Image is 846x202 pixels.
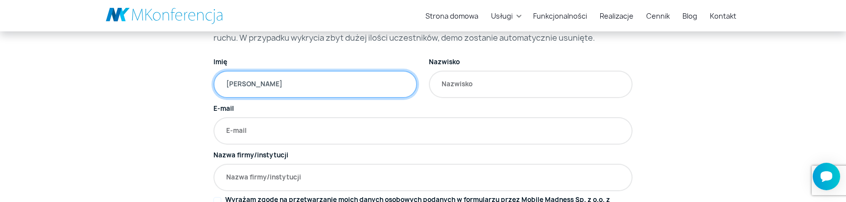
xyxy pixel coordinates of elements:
[642,7,674,25] a: Cennik
[429,71,633,98] input: Nazwisko
[596,7,637,25] a: Realizacje
[213,57,227,67] label: Imię
[813,163,840,190] iframe: Smartsupp widget button
[529,7,591,25] a: Funkcjonalności
[487,7,517,25] a: Usługi
[213,117,633,145] input: E-mail
[213,71,417,98] input: Imię
[213,104,234,114] label: E-mail
[213,164,633,191] input: Nazwa firmy/instytucji
[429,57,460,67] label: Nazwisko
[213,151,288,160] label: Nazwa firmy/instytucji
[422,7,482,25] a: Strona domowa
[679,7,701,25] a: Blog
[706,7,740,25] a: Kontakt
